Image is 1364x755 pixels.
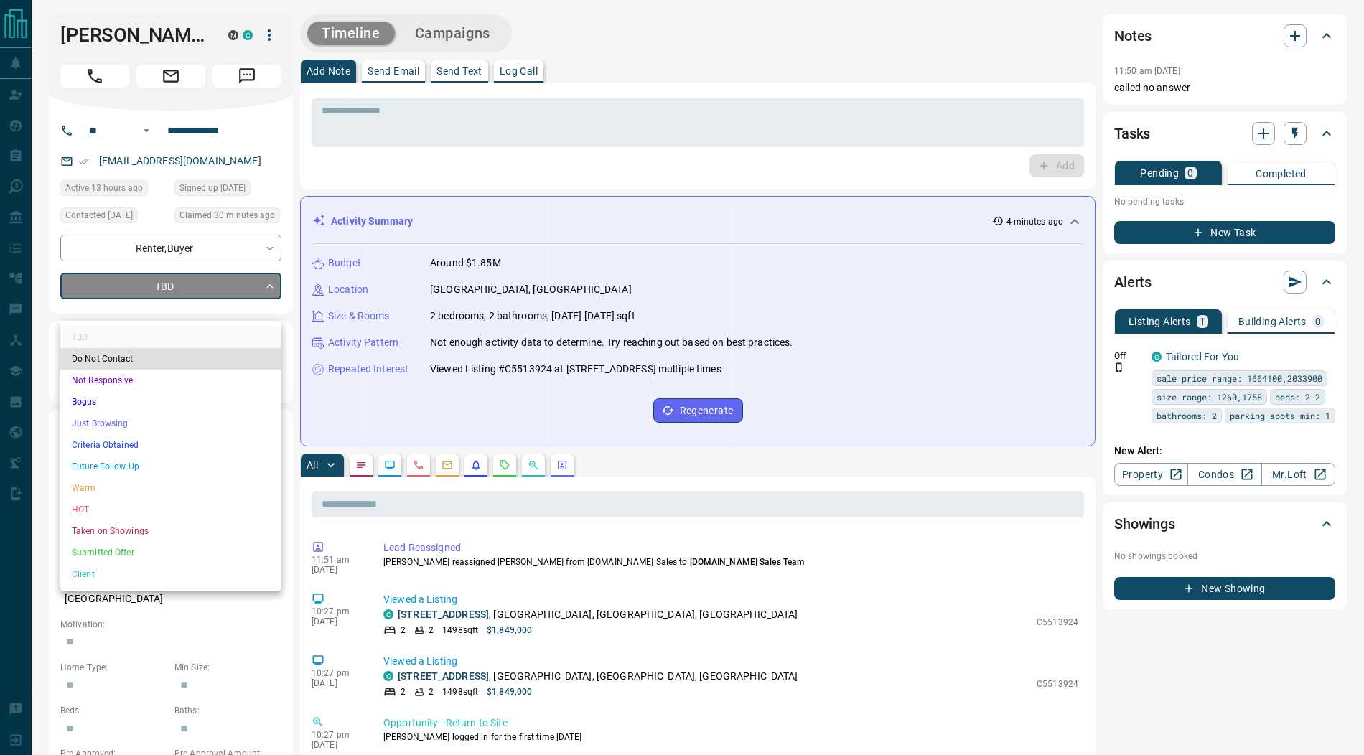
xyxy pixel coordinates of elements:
[60,499,281,520] li: HOT
[60,477,281,499] li: Warm
[60,370,281,391] li: Not Responsive
[60,542,281,563] li: Submitted Offer
[60,456,281,477] li: Future Follow Up
[60,391,281,413] li: Bogus
[60,413,281,434] li: Just Browsing
[60,348,281,370] li: Do Not Contact
[60,563,281,585] li: Client
[60,434,281,456] li: Criteria Obtained
[60,520,281,542] li: Taken on Showings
